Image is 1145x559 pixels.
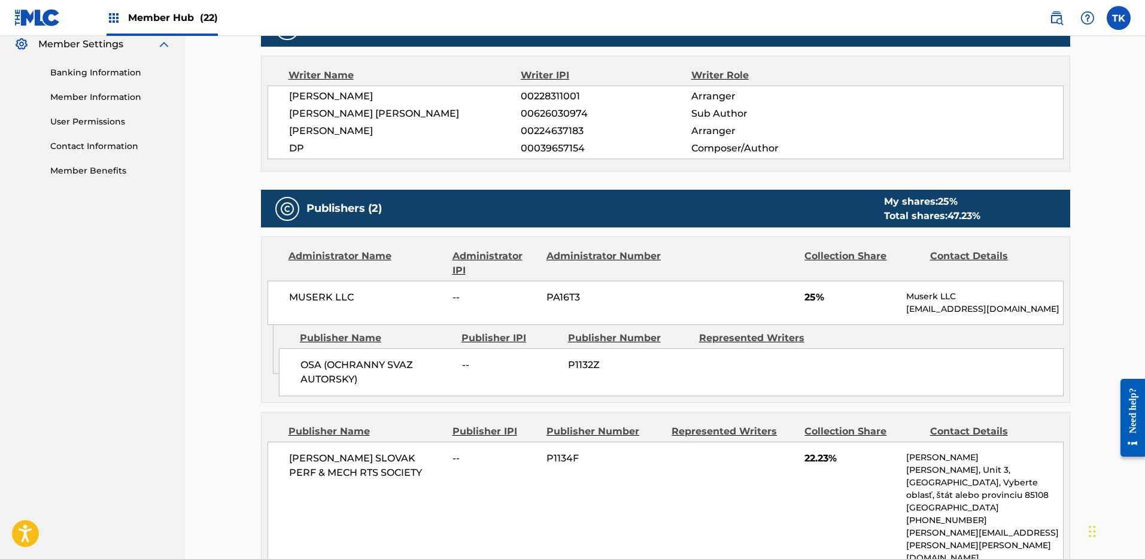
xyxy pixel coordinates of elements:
[906,290,1062,303] p: Muserk LLC
[289,124,521,138] span: [PERSON_NAME]
[300,331,452,345] div: Publisher Name
[288,68,521,83] div: Writer Name
[699,331,821,345] div: Represented Writers
[672,424,795,439] div: Represented Writers
[452,451,537,466] span: --
[14,9,60,26] img: MLC Logo
[546,424,663,439] div: Publisher Number
[906,451,1062,464] p: [PERSON_NAME]
[906,476,1062,502] p: [GEOGRAPHIC_DATA], Vyberte oblasť, štát alebo provinciu 85108
[50,66,171,79] a: Banking Information
[804,249,921,278] div: Collection Share
[521,68,691,83] div: Writer IPI
[50,91,171,104] a: Member Information
[906,502,1062,514] p: [GEOGRAPHIC_DATA]
[38,37,123,51] span: Member Settings
[1107,6,1131,30] div: User Menu
[462,358,559,372] span: --
[289,290,444,305] span: MUSERK LLC
[1049,11,1064,25] img: search
[280,202,294,216] img: Publishers
[906,464,1062,476] p: [PERSON_NAME], Unit 3,
[884,195,980,209] div: My shares:
[546,451,663,466] span: P1134F
[521,141,691,156] span: 00039657154
[804,290,897,305] span: 25%
[289,89,521,104] span: [PERSON_NAME]
[691,124,846,138] span: Arranger
[691,141,846,156] span: Composer/Author
[157,37,171,51] img: expand
[452,424,537,439] div: Publisher IPI
[1076,6,1100,30] div: Help
[289,451,444,480] span: [PERSON_NAME] SLOVAK PERF & MECH RTS SOCIETY
[804,451,897,466] span: 22.23%
[568,331,690,345] div: Publisher Number
[1111,370,1145,466] iframe: Resource Center
[1044,6,1068,30] a: Public Search
[906,514,1062,527] p: [PHONE_NUMBER]
[289,141,521,156] span: DP
[107,11,121,25] img: Top Rightsholders
[884,209,980,223] div: Total shares:
[521,89,691,104] span: 00228311001
[200,12,218,23] span: (22)
[568,358,690,372] span: P1132Z
[691,107,846,121] span: Sub Author
[50,165,171,177] a: Member Benefits
[461,331,559,345] div: Publisher IPI
[1080,11,1095,25] img: help
[546,249,663,278] div: Administrator Number
[521,107,691,121] span: 00626030974
[546,290,663,305] span: PA16T3
[300,358,453,387] span: OSA (OCHRANNY SVAZ AUTORSKY)
[1089,514,1096,549] div: Drag
[288,424,444,439] div: Publisher Name
[691,89,846,104] span: Arranger
[50,116,171,128] a: User Permissions
[804,424,921,439] div: Collection Share
[1085,502,1145,559] iframe: Chat Widget
[288,249,444,278] div: Administrator Name
[521,124,691,138] span: 00224637183
[128,11,218,25] span: Member Hub
[14,37,29,51] img: Member Settings
[930,424,1046,439] div: Contact Details
[50,140,171,153] a: Contact Information
[452,249,537,278] div: Administrator IPI
[691,68,846,83] div: Writer Role
[306,202,382,215] h5: Publishers (2)
[289,107,521,121] span: [PERSON_NAME] [PERSON_NAME]
[452,290,537,305] span: --
[947,210,980,221] span: 47.23 %
[906,303,1062,315] p: [EMAIL_ADDRESS][DOMAIN_NAME]
[938,196,958,207] span: 25 %
[930,249,1046,278] div: Contact Details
